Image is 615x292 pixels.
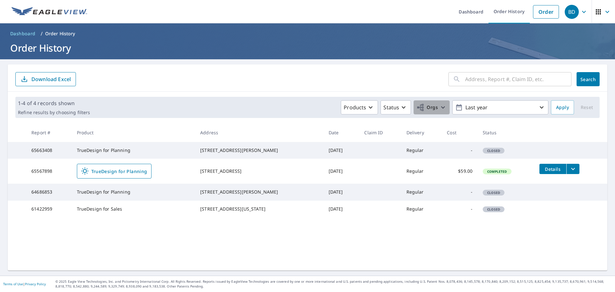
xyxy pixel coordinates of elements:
th: Status [478,123,534,142]
span: TrueDesign for Planning [81,167,147,175]
button: Apply [551,100,574,114]
th: Report # [26,123,71,142]
th: Claim ID [359,123,401,142]
div: [STREET_ADDRESS][US_STATE] [200,206,318,212]
p: Products [344,104,366,111]
td: 65567898 [26,159,71,184]
td: $59.00 [442,159,478,184]
div: BD [565,5,579,19]
div: [STREET_ADDRESS] [200,168,318,174]
span: Apply [556,104,569,112]
th: Address [195,123,323,142]
td: Regular [401,142,442,159]
a: TrueDesign for Planning [77,164,152,179]
td: 64686853 [26,184,71,200]
button: Products [341,100,378,114]
td: 61422959 [26,201,71,217]
span: Orgs [416,104,438,112]
th: Product [72,123,195,142]
span: Closed [483,207,504,212]
nav: breadcrumb [8,29,607,39]
button: detailsBtn-65567898 [539,164,566,174]
td: 65663408 [26,142,71,159]
p: © 2025 Eagle View Technologies, Inc. and Pictometry International Corp. All Rights Reserved. Repo... [55,279,612,289]
th: Delivery [401,123,442,142]
td: Regular [401,159,442,184]
td: [DATE] [324,201,359,217]
a: Dashboard [8,29,38,39]
td: TrueDesign for Sales [72,201,195,217]
a: Terms of Use [3,282,23,286]
td: [DATE] [324,184,359,200]
p: Download Excel [31,76,71,83]
td: - [442,201,478,217]
td: Regular [401,184,442,200]
span: Closed [483,148,504,153]
p: Status [383,104,399,111]
span: Details [543,166,562,172]
a: Order [533,5,559,19]
td: - [442,142,478,159]
button: Status [381,100,411,114]
td: - [442,184,478,200]
button: Last year [452,100,548,114]
p: | [3,282,46,286]
th: Cost [442,123,478,142]
p: 1-4 of 4 records shown [18,99,90,107]
input: Address, Report #, Claim ID, etc. [465,70,571,88]
li: / [41,30,43,38]
th: Date [324,123,359,142]
span: Closed [483,190,504,195]
td: Regular [401,201,442,217]
div: [STREET_ADDRESS][PERSON_NAME] [200,147,318,154]
p: Refine results by choosing filters [18,110,90,115]
h1: Order History [8,41,607,54]
img: EV Logo [12,7,87,17]
td: TrueDesign for Planning [72,142,195,159]
a: Privacy Policy [25,282,46,286]
button: Orgs [414,100,450,114]
p: Last year [463,102,538,113]
button: filesDropdownBtn-65567898 [566,164,579,174]
span: Search [582,76,594,82]
button: Download Excel [15,72,76,86]
div: [STREET_ADDRESS][PERSON_NAME] [200,189,318,195]
td: [DATE] [324,142,359,159]
button: Search [577,72,600,86]
span: Completed [483,169,511,174]
span: Dashboard [10,30,36,37]
td: TrueDesign for Planning [72,184,195,200]
p: Order History [45,30,75,37]
td: [DATE] [324,159,359,184]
